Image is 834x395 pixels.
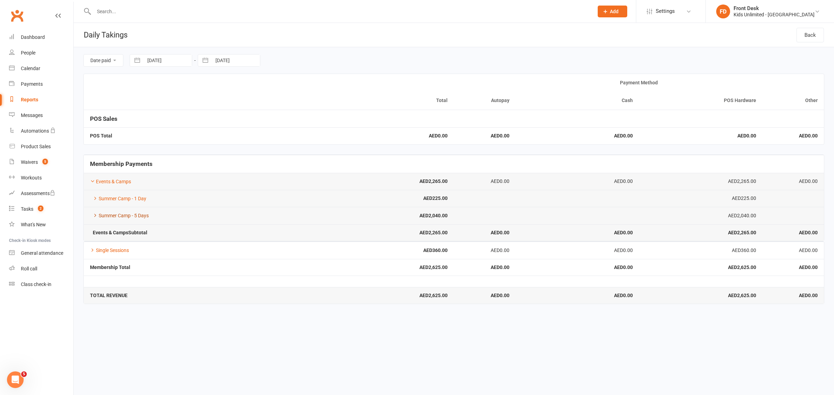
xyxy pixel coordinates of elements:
[21,81,43,87] div: Payments
[9,108,73,123] a: Messages
[460,293,509,298] strong: AED0.00
[598,6,627,17] button: Add
[42,159,48,165] span: 5
[337,265,448,270] strong: AED2,625.00
[21,250,63,256] div: General attendance
[21,222,46,227] div: What's New
[9,217,73,233] a: What's New
[9,277,73,292] a: Class kiosk mode
[337,248,448,253] strong: AED360.00
[90,293,128,298] strong: TOTAL REVENUE
[645,213,756,218] div: AED2,040.00
[7,371,24,388] iframe: Intercom live chat
[645,133,756,138] strong: AED0.00
[796,28,824,42] a: Back
[38,205,43,211] span: 2
[21,191,55,196] div: Assessments
[21,34,45,40] div: Dashboard
[522,293,633,298] strong: AED0.00
[9,201,73,217] a: Tasks 2
[716,5,730,18] div: FD
[522,133,633,138] strong: AED0.00
[522,230,633,235] strong: AED0.00
[9,261,73,277] a: Roll call
[460,248,509,253] div: AED0.00
[769,293,818,298] strong: AED0.00
[212,54,260,66] input: To
[21,97,38,102] div: Reports
[21,281,51,287] div: Class check-in
[769,230,818,235] strong: AED0.00
[92,7,589,16] input: Search...
[21,159,38,165] div: Waivers
[645,179,756,184] div: AED2,265.00
[460,80,818,85] div: Payment Method
[522,98,633,103] div: Cash
[144,54,192,66] input: From
[90,230,147,235] strong: Events & Camps Subtotal
[21,50,35,56] div: People
[645,293,756,298] strong: AED2,625.00
[337,230,448,235] strong: AED2,265.00
[21,66,40,71] div: Calendar
[90,264,130,270] strong: Membership Total
[337,133,448,138] strong: AED0.00
[769,265,818,270] strong: AED0.00
[90,247,129,253] a: Single Sessions
[522,179,633,184] div: AED0.00
[9,170,73,186] a: Workouts
[9,61,73,76] a: Calendar
[90,213,149,218] a: Summer Camp - 5 Days
[9,245,73,261] a: General attendance kiosk mode
[90,196,146,201] a: Summer Camp - 1 Day
[21,144,51,149] div: Product Sales
[337,98,448,103] div: Total
[9,123,73,139] a: Automations
[21,112,43,118] div: Messages
[522,265,633,270] strong: AED0.00
[645,230,756,235] strong: AED2,265.00
[337,293,448,298] strong: AED2,625.00
[21,206,33,212] div: Tasks
[460,133,509,138] strong: AED0.00
[460,98,509,103] div: Autopay
[645,98,756,103] div: POS Hardware
[645,265,756,270] strong: AED2,625.00
[8,7,26,24] a: Clubworx
[21,266,37,271] div: Roll call
[460,179,509,184] div: AED0.00
[610,9,619,14] span: Add
[9,76,73,92] a: Payments
[21,371,27,377] span: 5
[337,196,448,201] strong: AED225.00
[9,30,73,45] a: Dashboard
[656,3,675,19] span: Settings
[337,179,448,184] strong: AED2,265.00
[769,248,818,253] div: AED0.00
[769,98,818,103] div: Other
[9,154,73,170] a: Waivers 5
[460,230,509,235] strong: AED0.00
[90,133,112,138] strong: POS Total
[9,92,73,108] a: Reports
[9,45,73,61] a: People
[734,11,815,18] div: Kids Unlimited - [GEOGRAPHIC_DATA]
[645,248,756,253] div: AED360.00
[734,5,815,11] div: Front Desk
[90,116,818,122] h5: POS Sales
[9,186,73,201] a: Assessments
[90,179,131,184] a: Events & Camps
[9,139,73,154] a: Product Sales
[769,179,818,184] div: AED0.00
[90,161,818,167] h5: Membership Payments
[645,196,756,201] div: AED225.00
[337,213,448,218] strong: AED2,040.00
[769,133,818,138] strong: AED0.00
[21,175,42,180] div: Workouts
[522,248,633,253] div: AED0.00
[21,128,49,134] div: Automations
[74,23,128,47] h1: Daily Takings
[460,265,509,270] strong: AED0.00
